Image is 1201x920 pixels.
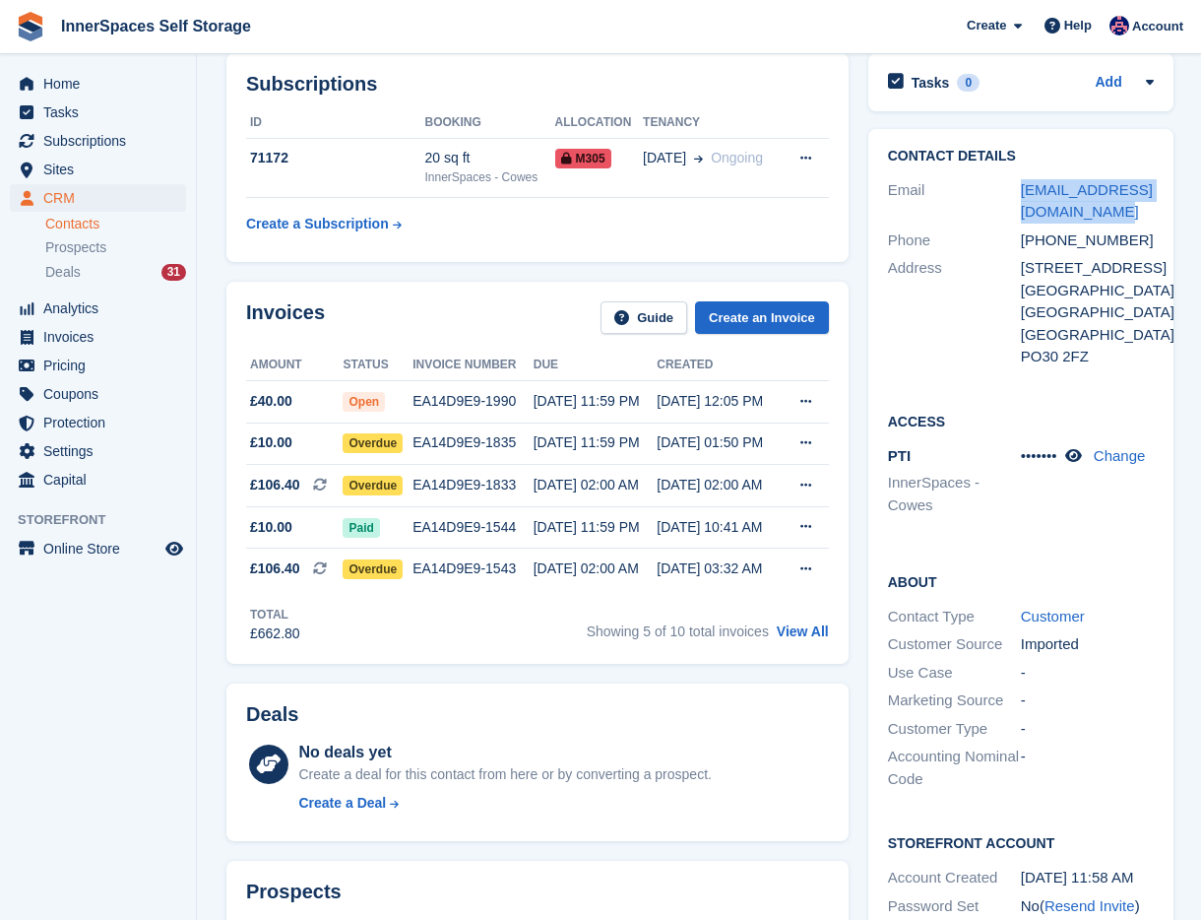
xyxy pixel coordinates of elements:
[888,832,1154,852] h2: Storefront Account
[888,606,1021,628] div: Contact Type
[412,391,534,412] div: EA14D9E9-1990
[777,624,829,639] a: View All
[657,350,781,381] th: Created
[888,447,911,464] span: PTI
[298,764,711,785] div: Create a deal for this contact from here or by converting a prospect.
[43,323,161,351] span: Invoices
[888,411,1154,430] h2: Access
[10,409,186,436] a: menu
[657,391,781,412] div: [DATE] 12:05 PM
[1109,16,1129,35] img: Dominic Hampson
[250,391,292,412] span: £40.00
[1021,324,1154,347] div: [GEOGRAPHIC_DATA]
[43,99,161,126] span: Tasks
[1021,230,1154,252] div: [PHONE_NUMBER]
[1094,447,1146,464] a: Change
[162,537,186,560] a: Preview store
[534,391,658,412] div: [DATE] 11:59 PM
[888,662,1021,685] div: Use Case
[246,301,325,334] h2: Invoices
[555,149,611,168] span: M305
[888,690,1021,712] div: Marketing Source
[250,606,300,624] div: Total
[43,466,161,493] span: Capital
[246,881,342,903] h2: Prospects
[250,517,292,538] span: £10.00
[425,168,555,186] div: InnerSpaces - Cowes
[43,380,161,408] span: Coupons
[10,466,186,493] a: menu
[246,350,343,381] th: Amount
[343,433,403,453] span: Overdue
[555,107,644,139] th: Allocation
[534,517,658,538] div: [DATE] 11:59 PM
[1096,72,1122,95] a: Add
[343,350,412,381] th: Status
[643,148,686,168] span: [DATE]
[600,301,687,334] a: Guide
[161,264,186,281] div: 31
[10,70,186,98] a: menu
[43,184,161,212] span: CRM
[888,867,1021,889] div: Account Created
[1021,447,1057,464] span: •••••••
[1021,746,1154,790] div: -
[16,12,45,41] img: stora-icon-8386f47178a22dfd0bd8f6a31ec36ba5ce8667c1dd55bd0f319d3a0aa187defe.svg
[425,107,555,139] th: Booking
[10,99,186,126] a: menu
[1021,895,1154,918] div: No
[412,475,534,495] div: EA14D9E9-1833
[888,895,1021,918] div: Password Set
[888,257,1021,368] div: Address
[1021,608,1085,624] a: Customer
[888,179,1021,224] div: Email
[43,352,161,379] span: Pricing
[657,432,781,453] div: [DATE] 01:50 PM
[534,475,658,495] div: [DATE] 02:00 AM
[250,432,292,453] span: £10.00
[888,633,1021,656] div: Customer Source
[10,380,186,408] a: menu
[43,127,161,155] span: Subscriptions
[343,518,379,538] span: Paid
[10,352,186,379] a: menu
[657,517,781,538] div: [DATE] 10:41 AM
[43,70,161,98] span: Home
[246,214,389,234] div: Create a Subscription
[10,127,186,155] a: menu
[657,559,781,579] div: [DATE] 03:32 AM
[1021,301,1154,324] div: [GEOGRAPHIC_DATA]
[1064,16,1092,35] span: Help
[43,535,161,562] span: Online Store
[1021,280,1154,302] div: [GEOGRAPHIC_DATA]
[711,150,763,165] span: Ongoing
[10,184,186,212] a: menu
[534,350,658,381] th: Due
[695,301,829,334] a: Create an Invoice
[1040,897,1140,914] span: ( )
[888,571,1154,591] h2: About
[534,559,658,579] div: [DATE] 02:00 AM
[657,475,781,495] div: [DATE] 02:00 AM
[888,746,1021,790] div: Accounting Nominal Code
[10,156,186,183] a: menu
[246,148,425,168] div: 71172
[45,237,186,258] a: Prospects
[10,323,186,351] a: menu
[912,74,950,92] h2: Tasks
[888,472,1021,516] li: InnerSpaces - Cowes
[10,437,186,465] a: menu
[534,432,658,453] div: [DATE] 11:59 PM
[246,703,298,726] h2: Deals
[412,559,534,579] div: EA14D9E9-1543
[1021,690,1154,712] div: -
[10,535,186,562] a: menu
[1021,718,1154,741] div: -
[957,74,980,92] div: 0
[43,409,161,436] span: Protection
[43,156,161,183] span: Sites
[250,624,300,644] div: £662.80
[43,437,161,465] span: Settings
[45,238,106,257] span: Prospects
[45,215,186,233] a: Contacts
